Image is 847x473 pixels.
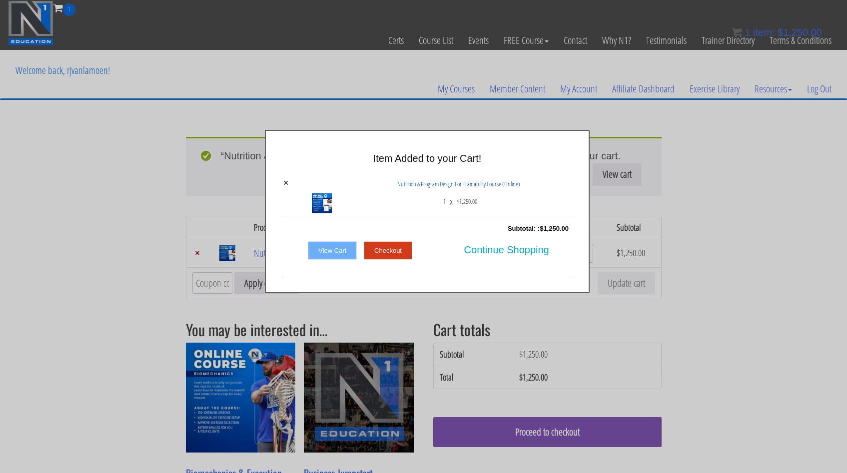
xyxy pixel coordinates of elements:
bdi: 1,250.00 [540,225,569,232]
span: $ [540,225,543,232]
span: Continue Shopping [464,239,549,260]
img: Nutrition & Program Design For Trainability Course (Online) [312,193,332,213]
span: $ [457,197,459,206]
span: Item Added to your Cart! [373,153,482,164]
a: Checkout [364,241,412,260]
p: x [450,193,453,209]
bdi: 1,250.00 [457,197,477,206]
div: Subtotal: : [281,219,574,239]
a: View Cart [308,241,357,260]
a: × [283,178,289,187]
span: 1 [443,193,446,209]
a: Nutrition & Program Design For Trainability Course (Online) [397,179,520,188]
